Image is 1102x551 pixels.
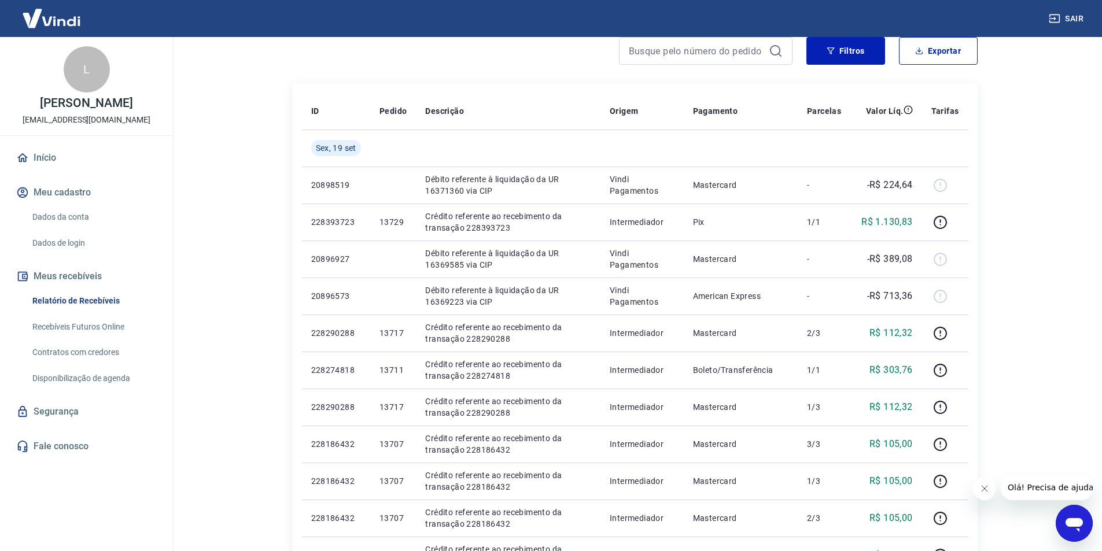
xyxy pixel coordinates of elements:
p: 228186432 [311,438,361,450]
p: Mastercard [693,475,789,487]
p: -R$ 713,36 [867,289,913,303]
p: 1/3 [807,401,841,413]
p: R$ 303,76 [869,363,913,377]
a: Relatório de Recebíveis [28,289,159,313]
p: R$ 1.130,83 [861,215,912,229]
p: Intermediador [610,327,675,339]
p: 228290288 [311,401,361,413]
input: Busque pelo número do pedido [629,42,764,60]
div: L [64,46,110,93]
p: 13717 [379,327,407,339]
a: Recebíveis Futuros Online [28,315,159,339]
p: Intermediador [610,512,675,524]
p: R$ 112,32 [869,326,913,340]
iframe: Botão para abrir a janela de mensagens [1056,505,1093,542]
p: Pedido [379,105,407,117]
p: Intermediador [610,216,675,228]
p: Crédito referente ao recebimento da transação 228186432 [425,432,591,456]
p: 20898519 [311,179,361,191]
p: 1/3 [807,475,841,487]
p: R$ 105,00 [869,437,913,451]
p: 13711 [379,364,407,376]
a: Disponibilização de agenda [28,367,159,390]
a: Início [14,145,159,171]
button: Meus recebíveis [14,264,159,289]
p: Crédito referente ao recebimento da transação 228290288 [425,395,591,419]
p: Vindi Pagamentos [610,173,675,197]
p: 20896927 [311,253,361,265]
p: American Express [693,290,789,302]
p: 228290288 [311,327,361,339]
p: Débito referente à liquidação da UR 16371360 via CIP [425,173,591,197]
p: Débito referente à liquidação da UR 16369585 via CIP [425,247,591,271]
span: Olá! Precisa de ajuda? [7,8,97,17]
p: Mastercard [693,401,789,413]
p: 228186432 [311,475,361,487]
p: Mastercard [693,438,789,450]
p: 2/3 [807,512,841,524]
p: 228186432 [311,512,361,524]
iframe: Fechar mensagem [973,477,996,500]
p: 20896573 [311,290,361,302]
p: 13707 [379,475,407,487]
a: Segurança [14,399,159,424]
p: 13717 [379,401,407,413]
p: [EMAIL_ADDRESS][DOMAIN_NAME] [23,114,150,126]
p: Crédito referente ao recebimento da transação 228186432 [425,506,591,530]
p: Descrição [425,105,464,117]
p: R$ 105,00 [869,511,913,525]
p: -R$ 389,08 [867,252,913,266]
p: Parcelas [807,105,841,117]
p: Pagamento [693,105,738,117]
p: 1/1 [807,364,841,376]
p: Mastercard [693,512,789,524]
button: Meu cadastro [14,180,159,205]
p: 228274818 [311,364,361,376]
p: 3/3 [807,438,841,450]
span: Sex, 19 set [316,142,356,154]
button: Sair [1046,8,1088,29]
p: Crédito referente ao recebimento da transação 228393723 [425,210,591,234]
p: Mastercard [693,179,789,191]
p: 2/3 [807,327,841,339]
p: Origem [610,105,638,117]
button: Exportar [899,37,978,65]
p: R$ 105,00 [869,474,913,488]
p: Intermediador [610,475,675,487]
p: Mastercard [693,253,789,265]
p: Intermediador [610,438,675,450]
p: 228393723 [311,216,361,228]
p: Intermediador [610,401,675,413]
p: Boleto/Transferência [693,364,789,376]
p: -R$ 224,64 [867,178,913,192]
p: Valor Líq. [866,105,904,117]
a: Fale conosco [14,434,159,459]
p: - [807,253,841,265]
p: Tarifas [931,105,959,117]
p: Vindi Pagamentos [610,247,675,271]
a: Dados de login [28,231,159,255]
p: R$ 112,32 [869,400,913,414]
p: Intermediador [610,364,675,376]
iframe: Mensagem da empresa [1001,475,1093,500]
p: 13707 [379,512,407,524]
p: Débito referente à liquidação da UR 16369223 via CIP [425,284,591,308]
p: Crédito referente ao recebimento da transação 228290288 [425,321,591,345]
p: Pix [693,216,789,228]
p: - [807,179,841,191]
a: Dados da conta [28,205,159,229]
p: Crédito referente ao recebimento da transação 228274818 [425,358,591,382]
p: 13729 [379,216,407,228]
img: Vindi [14,1,89,36]
p: 1/1 [807,216,841,228]
p: Vindi Pagamentos [610,284,675,308]
button: Filtros [806,37,885,65]
p: 13707 [379,438,407,450]
p: Mastercard [693,327,789,339]
a: Contratos com credores [28,341,159,364]
p: [PERSON_NAME] [40,97,132,109]
p: - [807,290,841,302]
p: ID [311,105,319,117]
p: Crédito referente ao recebimento da transação 228186432 [425,469,591,493]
